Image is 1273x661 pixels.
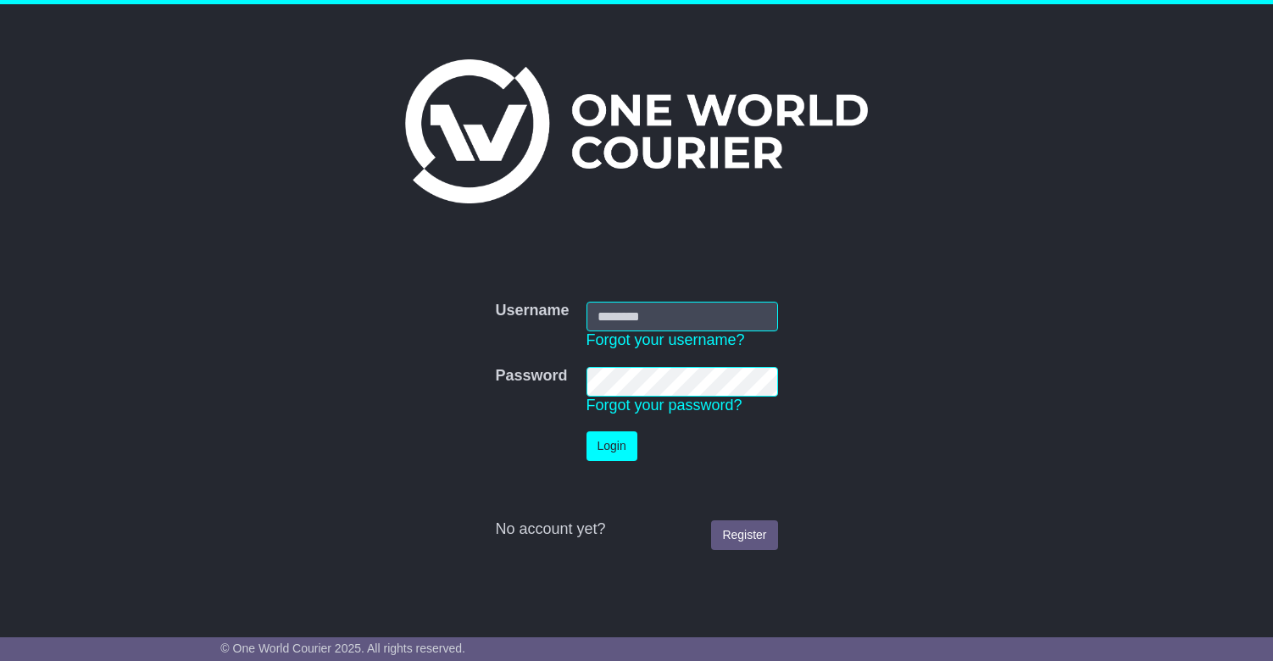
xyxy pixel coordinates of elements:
[586,331,745,348] a: Forgot your username?
[586,431,637,461] button: Login
[495,302,569,320] label: Username
[220,642,465,655] span: © One World Courier 2025. All rights reserved.
[586,397,742,414] a: Forgot your password?
[495,520,777,539] div: No account yet?
[495,367,567,386] label: Password
[711,520,777,550] a: Register
[405,59,868,203] img: One World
